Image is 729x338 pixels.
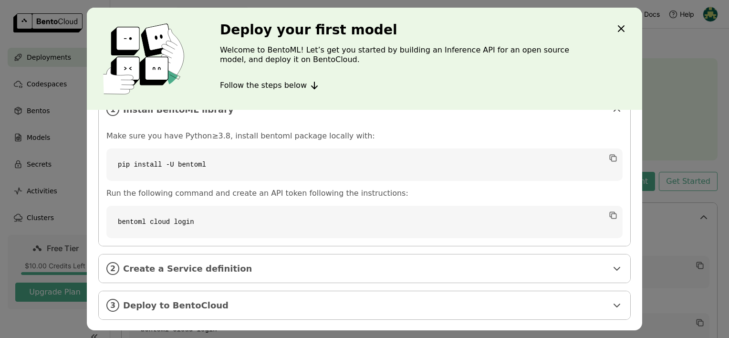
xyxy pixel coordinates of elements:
i: 2 [106,262,119,275]
div: 2Create a Service definition [99,254,630,283]
i: 3 [106,299,119,312]
h3: Deploy your first model [220,22,597,38]
img: cover onboarding [94,23,197,95]
span: Create a Service definition [123,264,607,274]
i: 1 [106,103,119,116]
div: 1Install BentoML library [99,95,630,124]
span: Install BentoML library [123,105,607,115]
div: Close [615,23,627,36]
span: Deploy to BentoCloud [123,300,607,311]
p: Welcome to BentoML! Let’s get you started by building an Inference API for an open source model, ... [220,45,597,64]
p: Run the following command and create an API token following the instructions: [106,189,623,198]
p: Make sure you have Python≥3.8, install bentoml package locally with: [106,131,623,141]
div: dialog [87,8,642,330]
code: pip install -U bentoml [106,148,623,181]
code: bentoml cloud login [106,206,623,238]
div: 3Deploy to BentoCloud [99,291,630,319]
span: Follow the steps below [220,81,307,90]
